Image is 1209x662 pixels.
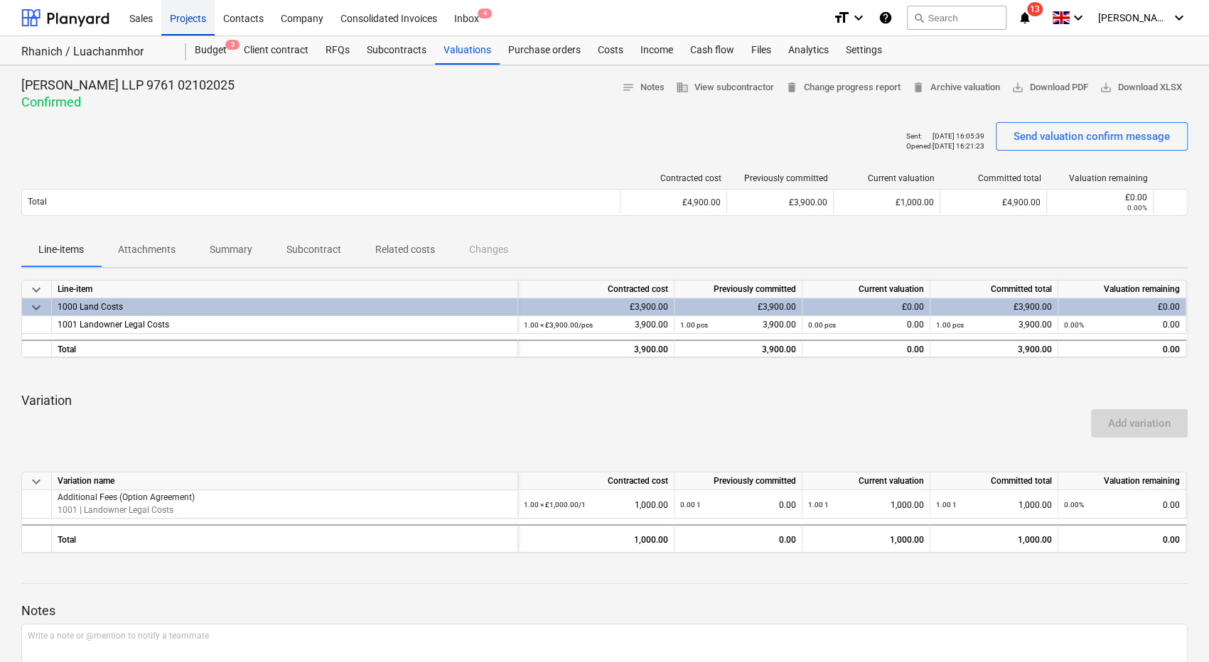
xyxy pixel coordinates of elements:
div: Current valuation [802,281,930,298]
div: 0.00 [1064,341,1180,359]
span: keyboard_arrow_down [28,281,45,298]
div: Valuation remaining [1058,281,1186,298]
span: Archive valuation [912,80,1000,96]
a: Files [743,36,780,65]
span: keyboard_arrow_down [28,473,45,490]
div: Previously committed [675,281,802,298]
p: Notes [21,602,1188,619]
small: 0.00 pcs [808,321,836,329]
i: keyboard_arrow_down [850,9,867,26]
a: Analytics [780,36,837,65]
p: Sent : [906,131,922,141]
small: 1.00 1 [936,501,957,509]
span: delete [785,81,798,94]
div: 1,000.00 [524,490,668,519]
span: Change progress report [785,80,901,96]
span: [PERSON_NAME] [1098,12,1169,23]
span: keyboard_arrow_down [28,299,45,316]
iframe: Chat Widget [1138,594,1209,662]
span: business [676,81,689,94]
button: Send valuation confirm message [996,122,1188,151]
div: 1,000.00 [808,490,924,519]
div: 3,900.00 [524,316,668,334]
div: Budget [186,36,235,65]
div: 0.00 [1064,316,1180,334]
div: £4,900.00 [620,191,726,214]
span: 4 [478,9,492,18]
div: Valuation remaining [1058,472,1186,490]
span: View subcontractor [676,80,774,96]
div: Committed total [930,281,1058,298]
div: 0.00 [680,490,796,519]
button: View subcontractor [670,77,780,99]
div: Send valuation confirm message [1014,127,1170,146]
a: Income [632,36,682,65]
div: 1,000.00 [808,526,924,554]
div: Contracted cost [518,472,675,490]
div: £1,000.00 [833,191,940,214]
div: 1000 Land Costs [58,298,512,316]
a: Cash flow [682,36,743,65]
div: Contracted cost [626,173,721,183]
div: £3,900.00 [675,298,802,316]
div: Variation name [52,472,518,490]
div: 0.00 [1064,490,1180,519]
div: 1,000.00 [936,490,1052,519]
p: Total [28,196,47,208]
div: 3,900.00 [524,341,668,359]
span: 13 [1027,2,1043,16]
div: Valuation remaining [1053,173,1148,183]
button: Download XLSX [1094,77,1188,99]
div: £0.00 [1058,298,1186,316]
span: search [913,12,925,23]
button: Notes [616,77,670,99]
a: Purchase orders [500,36,589,65]
div: 1,000.00 [518,524,675,553]
small: 1.00 × £1,000.00 / 1 [524,501,586,509]
span: save_alt [1100,81,1112,94]
small: 0.00 1 [680,501,701,509]
div: Previously committed [733,173,828,183]
span: notes [622,81,635,94]
span: Download XLSX [1100,80,1182,96]
p: Subcontract [286,242,341,257]
div: 1001 Landowner Legal Costs [58,316,512,334]
p: Confirmed [21,94,235,111]
p: [DATE] 16:05:39 [933,131,984,141]
a: Settings [837,36,891,65]
span: save_alt [1011,81,1024,94]
div: 0.00 [808,341,924,359]
i: keyboard_arrow_down [1070,9,1087,26]
div: £0.00 [1053,192,1147,202]
small: 1.00 × £3,900.00 / pcs [524,321,593,329]
p: Line-items [38,242,84,257]
a: RFQs [317,36,358,65]
div: 3,900.00 [930,340,1058,357]
div: £3,900.00 [518,298,675,316]
div: Line-item [52,281,518,298]
a: Valuations [435,36,500,65]
p: Related costs [375,242,435,257]
div: Committed total [930,472,1058,490]
div: Current valuation [802,472,930,490]
button: Archive valuation [906,77,1006,99]
div: £3,900.00 [726,191,833,214]
div: 3,900.00 [680,316,796,334]
p: [PERSON_NAME] LLP 9761 02102025 [21,77,235,94]
a: Client contract [235,36,317,65]
a: Budget3 [186,36,235,65]
small: 0.00% [1064,321,1084,329]
div: 0.00 [808,316,924,334]
i: keyboard_arrow_down [1171,9,1188,26]
a: Costs [589,36,632,65]
div: 0.00 [675,524,802,553]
